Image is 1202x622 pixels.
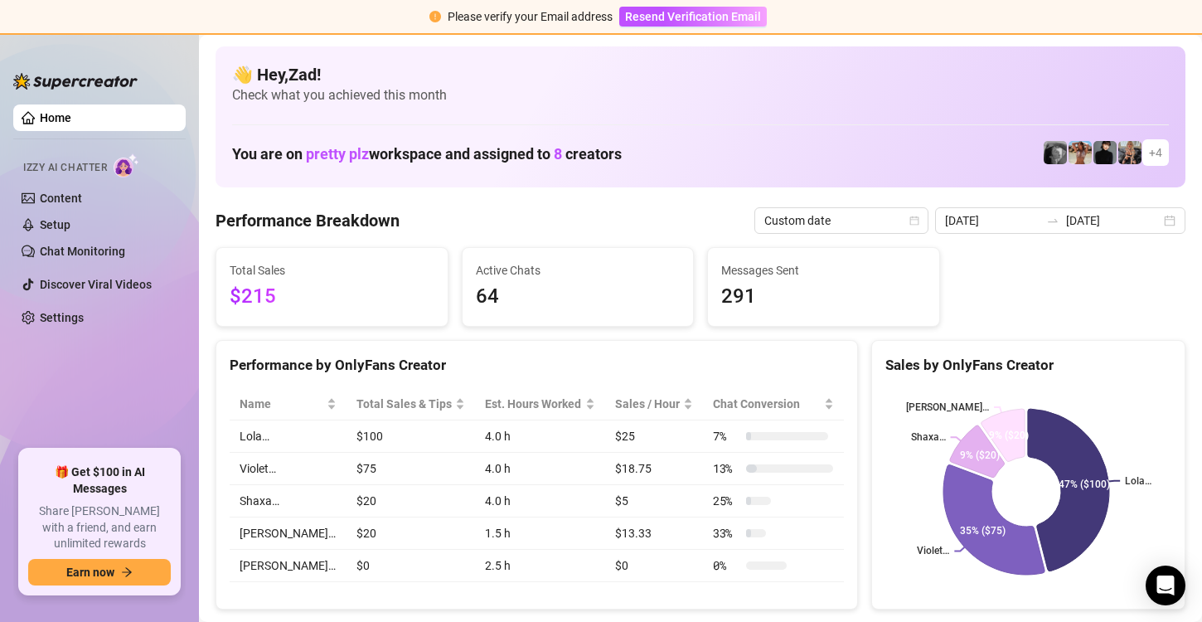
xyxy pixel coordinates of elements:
[230,420,347,453] td: Lola…
[347,388,476,420] th: Total Sales & Tips
[713,427,739,445] span: 7 %
[764,208,918,233] span: Custom date
[721,281,926,313] span: 291
[232,63,1169,86] h4: 👋 Hey, Zad !
[475,485,605,518] td: 4.0 h
[1149,143,1162,162] span: + 4
[945,211,1040,230] input: Start date
[605,550,703,582] td: $0
[347,453,476,485] td: $75
[625,10,761,23] span: Resend Verification Email
[1125,475,1151,487] text: Lola…
[40,111,71,124] a: Home
[230,518,347,550] td: [PERSON_NAME]…
[66,566,114,579] span: Earn now
[114,153,139,177] img: AI Chatter
[1069,141,1092,164] img: Amber
[232,145,622,163] h1: You are on workspace and assigned to creators
[28,464,171,497] span: 🎁 Get $100 in AI Messages
[306,145,369,163] span: pretty plz
[1046,214,1059,227] span: to
[615,395,680,413] span: Sales / Hour
[28,503,171,552] span: Share [PERSON_NAME] with a friend, and earn unlimited rewards
[485,395,582,413] div: Est. Hours Worked
[703,388,844,420] th: Chat Conversion
[713,459,739,478] span: 13 %
[605,453,703,485] td: $18.75
[605,485,703,518] td: $5
[230,354,844,377] div: Performance by OnlyFans Creator
[230,261,434,279] span: Total Sales
[216,209,400,232] h4: Performance Breakdown
[1118,141,1141,164] img: Violet
[605,388,703,420] th: Sales / Hour
[347,518,476,550] td: $20
[40,278,152,291] a: Discover Viral Videos
[619,7,767,27] button: Resend Verification Email
[1044,141,1067,164] img: Amber
[713,556,739,575] span: 0 %
[230,281,434,313] span: $215
[1046,214,1059,227] span: swap-right
[40,311,84,324] a: Settings
[909,216,919,226] span: calendar
[13,73,138,90] img: logo-BBDzfeDw.svg
[230,453,347,485] td: Violet…
[721,261,926,279] span: Messages Sent
[713,395,821,413] span: Chat Conversion
[605,518,703,550] td: $13.33
[232,86,1169,104] span: Check what you achieved this month
[554,145,562,163] span: 8
[40,192,82,205] a: Content
[240,395,323,413] span: Name
[605,420,703,453] td: $25
[121,566,133,578] span: arrow-right
[40,218,70,231] a: Setup
[23,160,107,176] span: Izzy AI Chatter
[476,281,681,313] span: 64
[448,7,613,26] div: Please verify your Email address
[475,420,605,453] td: 4.0 h
[910,432,945,444] text: Shaxa…
[347,420,476,453] td: $100
[1093,141,1117,164] img: Camille
[475,453,605,485] td: 4.0 h
[40,245,125,258] a: Chat Monitoring
[906,401,989,413] text: [PERSON_NAME]…
[356,395,453,413] span: Total Sales & Tips
[1146,566,1185,605] div: Open Intercom Messenger
[475,550,605,582] td: 2.5 h
[230,550,347,582] td: [PERSON_NAME]…
[713,492,739,510] span: 25 %
[347,550,476,582] td: $0
[230,485,347,518] td: Shaxa…
[230,388,347,420] th: Name
[885,354,1171,377] div: Sales by OnlyFans Creator
[347,485,476,518] td: $20
[475,518,605,550] td: 1.5 h
[28,559,171,586] button: Earn nowarrow-right
[1066,211,1161,230] input: End date
[476,261,681,279] span: Active Chats
[429,11,441,22] span: exclamation-circle
[713,524,739,542] span: 33 %
[917,546,949,557] text: Violet…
